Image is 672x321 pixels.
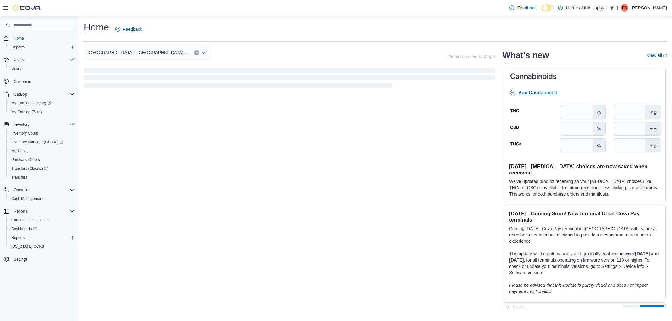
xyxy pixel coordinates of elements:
em: Please be advised that this update is purely visual and does not impact payment functionality. [509,283,648,294]
button: Clear input [194,50,199,55]
span: Settings [14,257,27,262]
h1: Home [84,21,109,34]
button: Cash Management [6,194,77,203]
span: EB [622,4,627,12]
span: Reports [9,234,74,241]
strong: [DATE] and [DATE] [509,251,659,263]
span: Manifests [11,148,27,153]
a: Users [9,65,24,72]
a: [US_STATE] CCRS [9,243,47,250]
span: Manifests [9,147,74,155]
a: Transfers (Classic) [6,164,77,173]
span: Users [14,57,24,62]
button: Operations [11,186,35,194]
span: Reports [11,208,74,215]
a: My Catalog (Classic) [9,99,54,107]
a: My Catalog (Beta) [9,108,44,116]
span: Feedback [517,5,536,11]
button: Customers [1,77,77,86]
button: Catalog [1,90,77,99]
a: Customers [11,78,35,86]
button: Manifests [6,147,77,155]
button: Reports [1,207,77,216]
button: Transfers [6,173,77,182]
a: Inventory Manager (Classic) [6,138,77,147]
button: Operations [1,185,77,194]
span: Users [9,65,74,72]
button: Users [1,55,77,64]
a: Dashboards [6,224,77,233]
h2: What's new [503,50,549,60]
a: Reports [9,234,27,241]
button: Reports [11,208,30,215]
button: Users [11,56,26,64]
a: Canadian Compliance [9,216,51,224]
p: | [617,4,618,12]
a: Purchase Orders [9,156,43,163]
h3: [DATE] - [MEDICAL_DATA] choices are now saved when receiving [509,163,660,176]
span: Reports [11,45,25,50]
p: We've updated product receiving so your [MEDICAL_DATA] choices (like THCa or CBG) stay visible fo... [509,178,660,197]
span: Catalog [14,92,27,97]
button: Users [6,64,77,73]
button: Catalog [11,91,29,98]
a: Feedback [507,2,539,14]
a: Settings [11,256,30,263]
span: Inventory Manager (Classic) [9,138,74,146]
a: Home [11,35,26,42]
a: My Catalog (Classic) [6,99,77,108]
span: Loading [84,69,495,89]
span: Transfers [9,174,74,181]
span: Inventory [14,122,29,127]
span: Catalog [11,91,74,98]
button: Canadian Compliance [6,216,77,224]
span: [US_STATE] CCRS [11,244,44,249]
button: Inventory [11,121,32,128]
span: Reports [9,43,74,51]
span: My Catalog (Classic) [9,99,74,107]
span: Users [11,66,21,71]
a: Reports [9,43,27,51]
span: Feedback [123,26,142,32]
button: Purchase Orders [6,155,77,164]
a: Transfers (Classic) [9,165,50,172]
span: [GEOGRAPHIC_DATA] - [GEOGRAPHIC_DATA] - Fire & Flower [88,49,188,56]
img: Cova [13,5,41,11]
h3: [DATE] - Coming Soon! New terminal UI on Cova Pay terminals [509,210,660,223]
span: Inventory [11,121,74,128]
a: View allExternal link [647,53,667,58]
span: Dashboards [9,225,74,233]
span: Reports [14,209,27,214]
span: Home [11,34,74,42]
nav: Complex example [4,31,74,280]
span: Washington CCRS [9,243,74,250]
span: Dark Mode [542,11,542,12]
span: Operations [11,186,74,194]
div: Emma Buhr [621,4,628,12]
p: [PERSON_NAME] [631,4,667,12]
span: Home [14,36,24,41]
span: Canadian Compliance [11,218,49,223]
button: [US_STATE] CCRS [6,242,77,251]
button: My Catalog (Beta) [6,108,77,116]
button: Reports [6,43,77,52]
span: My Catalog (Beta) [11,109,42,114]
button: Inventory Count [6,129,77,138]
p: Coming [DATE], Cova Pay terminal in [GEOGRAPHIC_DATA] will feature a refreshed user interface des... [509,225,660,244]
span: Dashboards [11,226,37,231]
span: Customers [11,77,74,85]
p: Updated 5 minute(s) ago [446,54,495,59]
span: Transfers [11,175,27,180]
a: Dashboards [9,225,39,233]
a: Inventory Manager (Classic) [9,138,66,146]
span: Transfers (Classic) [9,165,74,172]
span: Purchase Orders [9,156,74,163]
span: Users [11,56,74,64]
button: Reports [6,233,77,242]
span: Operations [14,187,32,192]
span: Customers [14,79,32,84]
p: Home of the Happy High [566,4,614,12]
span: Purchase Orders [11,157,40,162]
button: Open list of options [201,50,206,55]
span: Cash Management [9,195,74,202]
